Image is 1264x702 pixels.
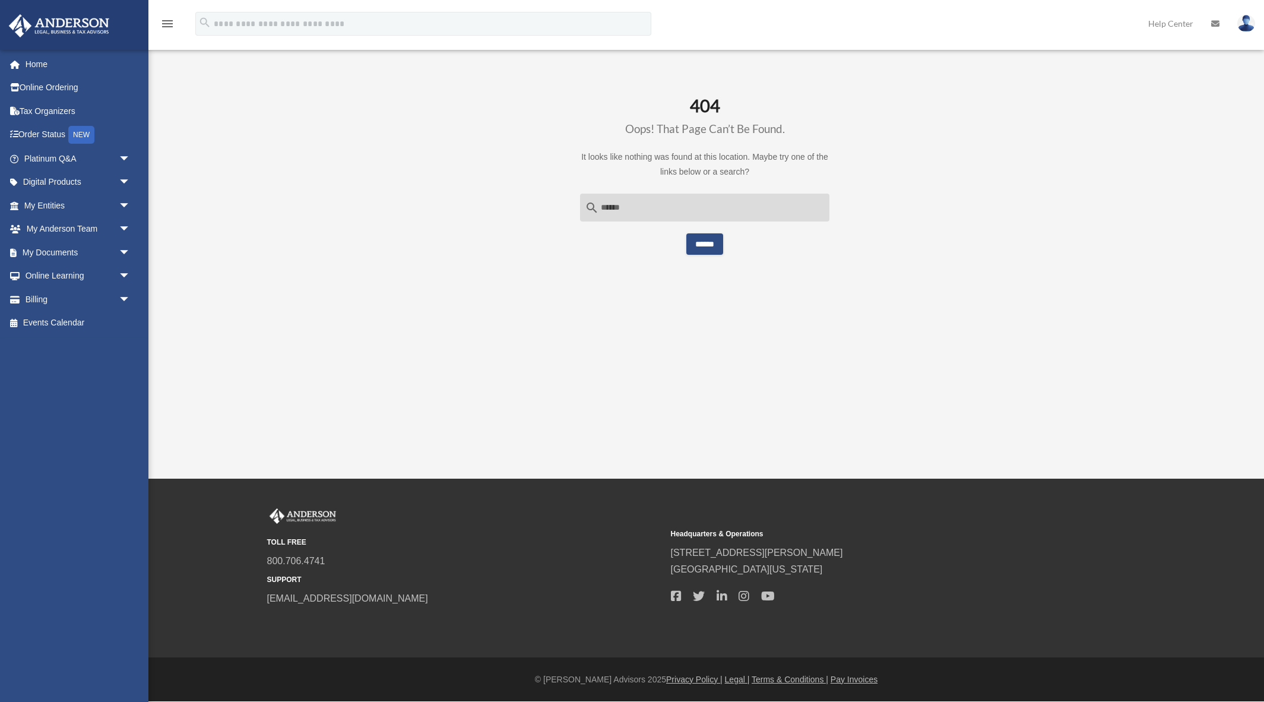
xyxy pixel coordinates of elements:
[752,675,828,684] a: Terms & Conditions |
[8,147,148,170] a: Platinum Q&Aarrow_drop_down
[198,16,211,29] i: search
[5,14,113,37] img: Anderson Advisors Platinum Portal
[119,241,142,265] span: arrow_drop_down
[8,170,148,194] a: Digital Productsarrow_drop_down
[267,536,663,549] small: TOLL FREE
[8,99,148,123] a: Tax Organizers
[8,123,148,147] a: Order StatusNEW
[267,593,428,603] a: [EMAIL_ADDRESS][DOMAIN_NAME]
[1237,15,1255,32] img: User Pic
[119,264,142,289] span: arrow_drop_down
[666,675,723,684] a: Privacy Policy |
[267,508,338,524] img: Anderson Advisors Platinum Portal
[119,287,142,312] span: arrow_drop_down
[148,672,1264,687] div: © [PERSON_NAME] Advisors 2025
[119,194,142,218] span: arrow_drop_down
[671,528,1066,540] small: Headquarters & Operations
[68,126,94,144] div: NEW
[585,201,599,215] i: search
[160,21,175,31] a: menu
[119,147,142,171] span: arrow_drop_down
[8,52,148,76] a: Home
[625,122,785,135] small: Oops! That page can’t be found.
[8,311,148,335] a: Events Calendar
[8,194,148,217] a: My Entitiesarrow_drop_down
[119,170,142,195] span: arrow_drop_down
[160,17,175,31] i: menu
[580,96,829,137] h1: 404
[725,675,750,684] a: Legal |
[8,241,148,264] a: My Documentsarrow_drop_down
[119,217,142,242] span: arrow_drop_down
[8,76,148,100] a: Online Ordering
[580,150,829,179] p: It looks like nothing was found at this location. Maybe try one of the links below or a search?
[8,287,148,311] a: Billingarrow_drop_down
[8,217,148,241] a: My Anderson Teamarrow_drop_down
[267,556,325,566] a: 800.706.4741
[8,264,148,288] a: Online Learningarrow_drop_down
[267,574,663,586] small: SUPPORT
[671,564,823,574] a: [GEOGRAPHIC_DATA][US_STATE]
[671,548,843,558] a: [STREET_ADDRESS][PERSON_NAME]
[831,675,877,684] a: Pay Invoices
